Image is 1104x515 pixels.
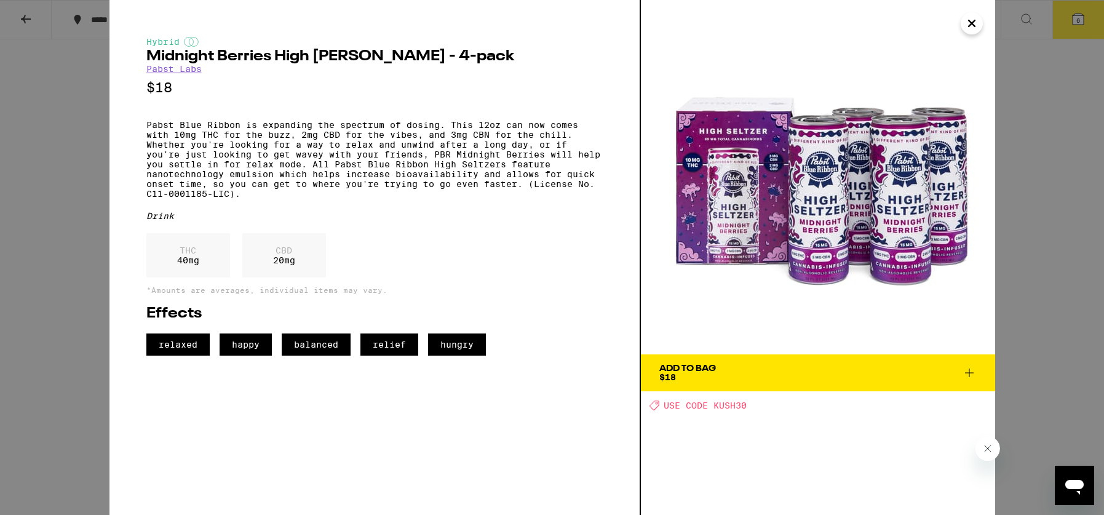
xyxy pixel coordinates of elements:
[641,354,995,391] button: Add To Bag$18
[220,333,272,356] span: happy
[7,9,89,18] span: Hi. Need any help?
[146,49,603,64] h2: Midnight Berries High [PERSON_NAME] - 4-pack
[146,37,603,47] div: Hybrid
[146,64,202,74] a: Pabst Labs
[961,12,983,34] button: Close
[282,333,351,356] span: balanced
[242,233,326,277] div: 20 mg
[146,233,230,277] div: 40 mg
[273,246,295,255] p: CBD
[360,333,418,356] span: relief
[659,372,676,382] span: $18
[146,211,603,221] div: Drink
[146,80,603,95] p: $18
[659,364,716,373] div: Add To Bag
[1055,466,1094,505] iframe: Button to launch messaging window
[146,286,603,294] p: *Amounts are averages, individual items may vary.
[428,333,486,356] span: hungry
[184,37,199,47] img: hybridColor.svg
[664,401,747,410] span: USE CODE KUSH30
[975,436,1000,461] iframe: Close message
[177,246,199,255] p: THC
[146,306,603,321] h2: Effects
[146,333,210,356] span: relaxed
[146,120,603,199] p: Pabst Blue Ribbon is expanding the spectrum of dosing. This 12oz can now comes with 10mg THC for ...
